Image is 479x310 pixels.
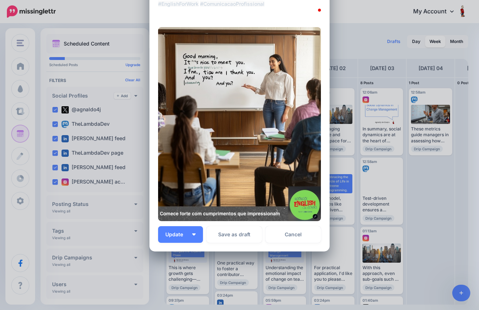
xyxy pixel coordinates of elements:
img: 3UEC3U5UDVNI19TWRHYZH02G4C19IZG5.jpg [158,27,321,221]
button: Save as draft [207,226,262,243]
button: Update [158,226,203,243]
span: Update [165,232,188,237]
img: arrow-down-white.png [192,233,196,236]
a: Cancel [266,226,321,243]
